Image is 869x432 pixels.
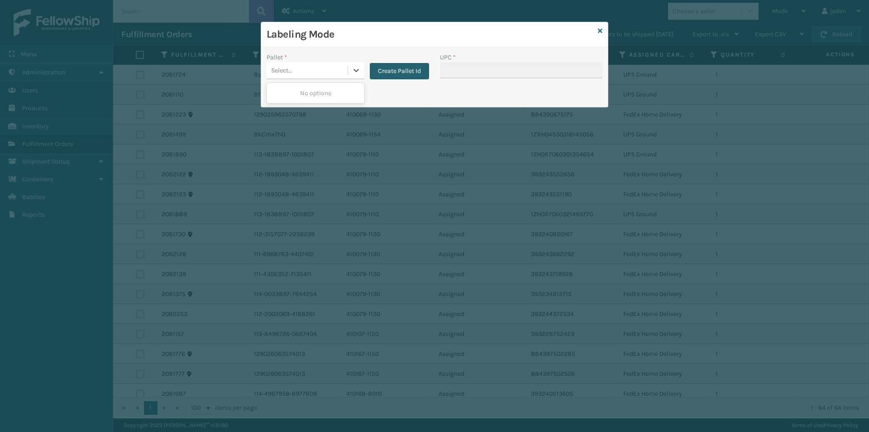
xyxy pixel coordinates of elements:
[370,63,429,79] button: Create Pallet Id
[267,53,287,62] label: Pallet
[267,85,364,102] div: No options
[271,66,292,75] div: Select...
[267,28,594,41] h3: Labeling Mode
[440,53,456,62] label: UPC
